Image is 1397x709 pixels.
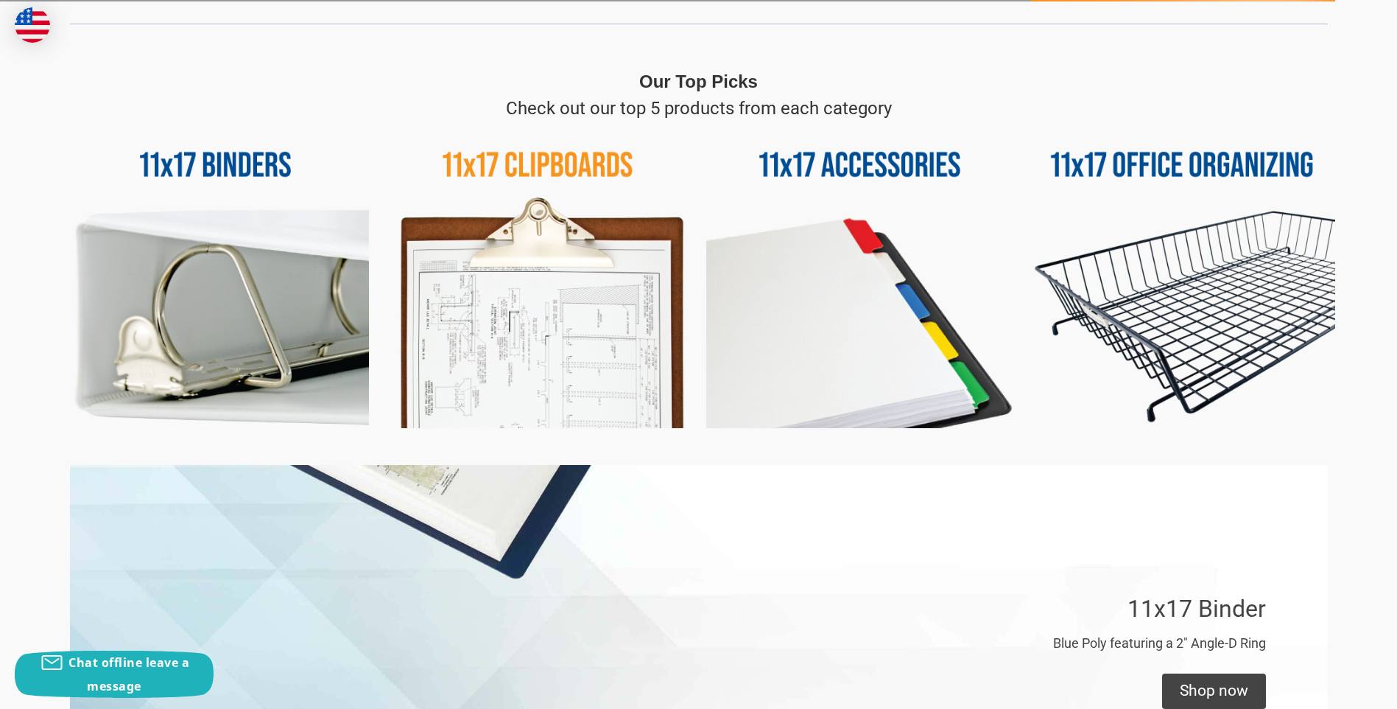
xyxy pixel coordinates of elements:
div: Shop now [1162,674,1266,709]
img: 11x17 Binders [62,122,369,429]
p: 11x17 Binder [1127,591,1266,626]
div: Shop now [1180,680,1248,703]
p: Our Top Picks [639,69,758,95]
img: 11x17 Clipboards [384,122,692,429]
p: Check out our top 5 products from each category [506,95,892,122]
button: Chat offline leave a message [15,651,214,698]
img: 11x17 Accessories [706,122,1013,429]
img: duty and tax information for United States [15,7,50,43]
span: Chat offline leave a message [68,654,189,694]
p: Blue Poly featuring a 2" Angle-D Ring [1053,633,1266,653]
img: 11x17 Office Organizing [1029,122,1336,429]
